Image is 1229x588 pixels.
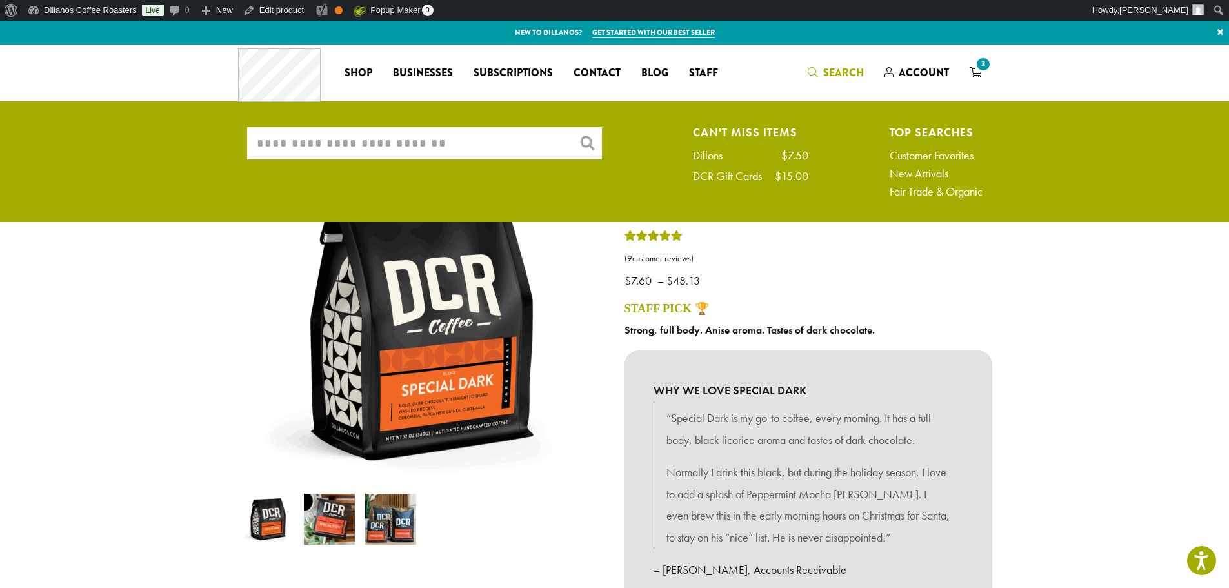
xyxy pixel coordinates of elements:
h1: Special Dark [624,186,992,223]
span: Account [899,65,949,80]
p: – [PERSON_NAME], Accounts Receivable [654,559,963,581]
img: Special Dark - Image 3 [365,494,416,545]
b: WHY WE LOVE SPECIAL DARK [654,380,963,401]
a: New Arrivals [890,168,983,179]
div: Dillons [693,150,735,161]
a: Customer Favorites [890,150,983,161]
bdi: 7.60 [624,273,655,288]
div: OK [335,6,343,14]
span: $ [624,273,631,288]
h4: Top Searches [890,127,983,137]
span: Blog [641,65,668,81]
span: – [657,273,664,288]
a: STAFF PICK 🏆 [624,302,709,315]
a: Staff [679,63,728,83]
b: Strong, full body. Anise aroma. Tastes of dark chocolate. [624,323,875,337]
span: Search [823,65,864,80]
div: $7.50 [781,150,808,161]
span: Contact [574,65,621,81]
span: Staff [689,65,718,81]
a: Shop [334,63,383,83]
img: Special Dark [243,494,294,545]
span: 9 [627,253,632,264]
span: Subscriptions [474,65,553,81]
img: Special Dark - Image 2 [304,494,355,545]
p: Normally I drink this black, but during the holiday season, I love to add a splash of Peppermint ... [666,461,950,549]
span: 0 [422,5,434,16]
a: (9customer reviews) [624,252,992,265]
a: Search [797,62,874,83]
span: Businesses [393,65,453,81]
bdi: 48.13 [666,273,703,288]
div: Rated 5.00 out of 5 [624,228,683,248]
div: DCR Gift Cards [693,170,775,182]
span: [PERSON_NAME] [1119,5,1188,15]
a: Fair Trade & Organic [890,186,983,198]
a: Live [142,5,164,16]
span: Shop [345,65,372,81]
p: “Special Dark is my go-to coffee, every morning. It has a full body, black licorice aroma and tas... [666,407,950,451]
a: Get started with our best seller [592,27,715,38]
a: × [1212,21,1229,44]
h4: Can't Miss Items [693,127,808,137]
span: $ [666,273,673,288]
span: 3 [974,56,992,73]
div: $15.00 [775,170,808,182]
